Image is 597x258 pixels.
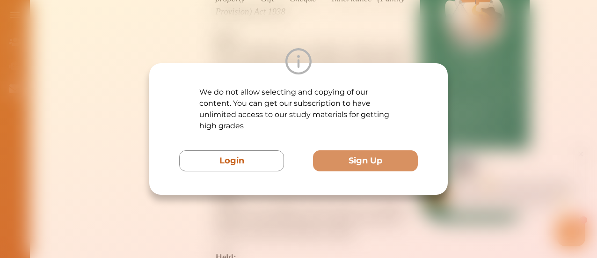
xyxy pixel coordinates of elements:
[179,150,284,171] button: Login
[112,32,120,41] span: 👋
[199,87,398,132] p: We do not allow selecting and copying of our content. You can get our subscription to have unlimi...
[105,15,116,25] div: Nini
[82,32,206,59] p: Hey there If you have any questions, I'm here to help! Just text back 'Hi' and choose from the fo...
[82,9,100,27] img: Nini
[187,50,195,59] span: 🌟
[313,150,418,171] button: Sign Up
[207,69,215,77] i: 1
